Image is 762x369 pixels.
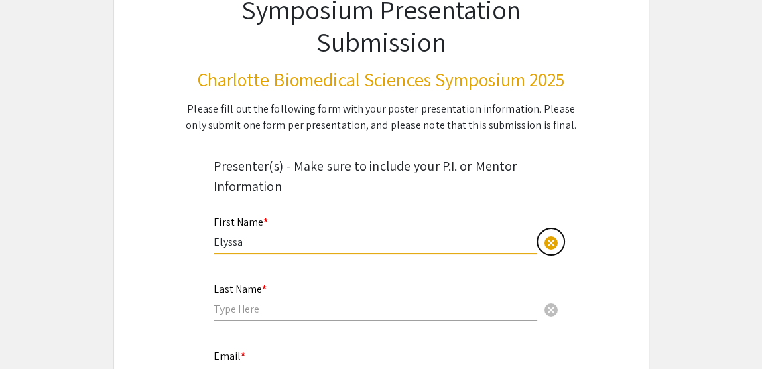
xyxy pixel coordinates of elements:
[543,235,559,251] span: cancel
[214,282,267,296] mat-label: Last Name
[214,235,537,249] input: Type Here
[214,349,245,363] mat-label: Email
[537,295,564,322] button: Clear
[179,68,584,91] h3: Charlotte Biomedical Sciences Symposium 2025
[543,302,559,318] span: cancel
[179,101,584,133] div: Please fill out the following form with your poster presentation information. Please only submit ...
[214,215,268,229] mat-label: First Name
[214,156,549,196] div: Presenter(s) - Make sure to include your P.I. or Mentor Information
[214,302,537,316] input: Type Here
[10,309,57,359] iframe: Chat
[537,228,564,255] button: Clear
